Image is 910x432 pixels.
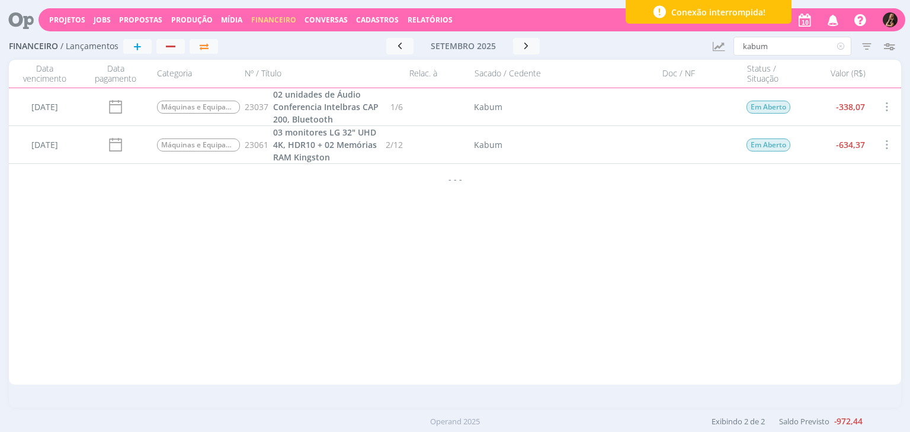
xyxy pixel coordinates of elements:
[414,38,513,54] button: setembro 2025
[90,15,114,25] button: Jobs
[60,41,118,51] span: / Lançamentos
[245,69,281,79] span: Nº / Título
[305,15,348,25] a: Conversas
[9,126,80,163] div: [DATE]
[391,101,403,113] span: 1/6
[49,15,85,25] a: Projetos
[94,15,111,25] a: Jobs
[157,101,240,114] span: Máquinas e Equipamentos
[46,15,89,25] button: Projetos
[123,39,152,54] button: +
[273,126,381,163] a: 03 monitores LG 32" UHD 4K, HDR10 + 02 Memórias RAM Kingston
[475,138,503,151] div: Kabum
[386,138,403,151] span: 2/12
[221,15,242,25] a: Mídia
[800,63,871,84] div: Valor (R$)
[800,88,871,125] div: -338,07
[617,63,741,84] div: Doc / NF
[408,15,453,25] a: Relatórios
[168,15,216,25] button: Produção
[245,101,268,113] span: 23037
[475,101,503,113] div: Kabum
[469,63,617,84] div: Sacado / Cedente
[273,88,386,125] a: 02 unidades de Áudio Conferencia Intelbras CAP 200, Bluetooth
[9,41,58,51] span: Financeiro
[747,138,791,151] span: Em Aberto
[217,15,246,25] button: Mídia
[245,138,268,151] span: 23061
[9,164,901,194] div: - - -
[883,12,898,27] img: L
[251,15,296,25] span: Financeiro
[431,40,496,51] span: setembro 2025
[157,138,240,151] span: Máquinas e Equipamentos
[404,15,456,25] button: Relatórios
[671,6,765,18] span: Conexão interrompida!
[882,9,898,30] button: L
[779,416,829,427] span: Saldo Previsto
[273,89,379,125] span: 02 unidades de Áudio Conferencia Intelbras CAP 200, Bluetooth
[116,15,166,25] button: Propostas
[747,101,791,114] span: Em Aberto
[733,37,851,56] input: Busca
[800,126,871,163] div: -634,37
[119,15,162,25] span: Propostas
[353,15,402,25] button: Cadastros
[712,416,765,427] span: Exibindo 2 de 2
[834,415,863,427] b: -972,44
[80,63,151,84] div: Data pagamento
[151,63,240,84] div: Categoria
[9,63,80,84] div: Data vencimento
[133,39,142,53] span: +
[403,63,469,84] div: Relac. à
[741,63,800,84] div: Status / Situação
[273,127,377,163] span: 03 monitores LG 32" UHD 4K, HDR10 + 02 Memórias RAM Kingston
[248,15,300,25] button: Financeiro
[9,88,80,125] div: [DATE]
[301,15,351,25] button: Conversas
[171,15,213,25] a: Produção
[356,15,399,25] span: Cadastros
